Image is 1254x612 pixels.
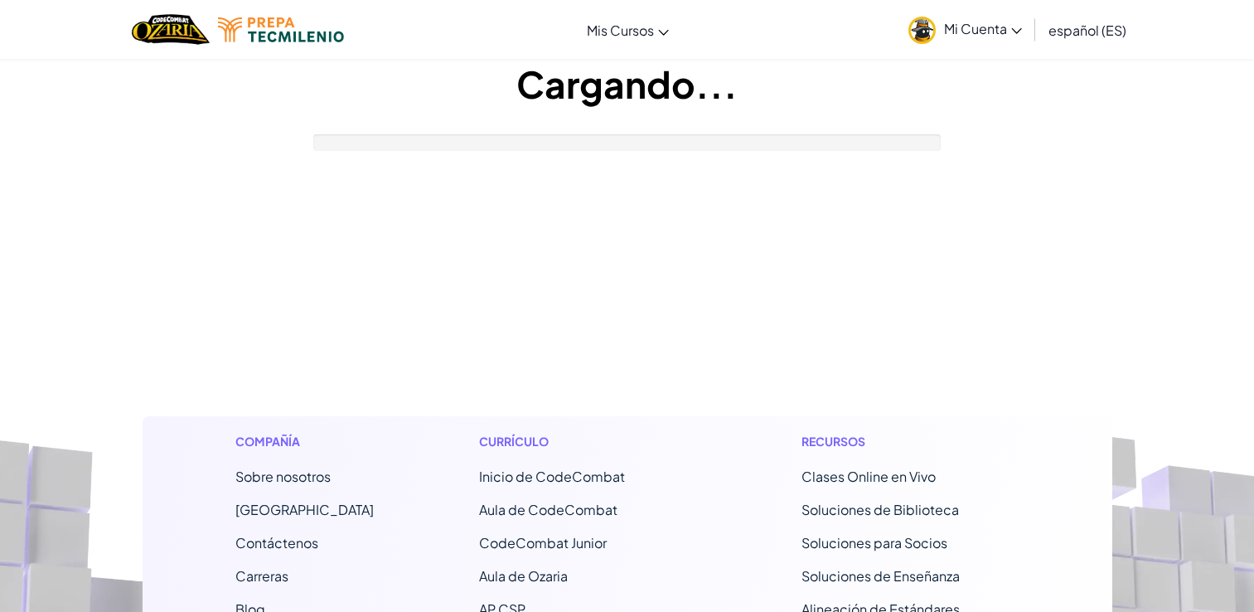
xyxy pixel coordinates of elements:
span: Inicio de CodeCombat [479,468,625,485]
a: Aula de CodeCombat [479,501,617,518]
a: Carreras [235,567,288,585]
a: Soluciones para Socios [801,534,947,551]
h1: Recursos [801,433,1019,450]
a: Mi Cuenta [900,3,1030,56]
a: Soluciones de Enseñanza [801,567,960,585]
span: Contáctenos [235,534,318,551]
span: español (ES) [1048,22,1126,39]
img: avatar [908,17,936,44]
a: Sobre nosotros [235,468,331,485]
a: [GEOGRAPHIC_DATA] [235,501,374,518]
a: español (ES) [1040,7,1135,52]
img: Tecmilenio logo [218,17,344,42]
img: Home [132,12,209,46]
h1: Currículo [479,433,697,450]
a: Ozaria by CodeCombat logo [132,12,209,46]
a: Mis Cursos [579,7,677,52]
h1: Compañía [235,433,374,450]
a: Aula de Ozaria [479,567,568,585]
span: Mis Cursos [587,22,654,39]
a: Soluciones de Biblioteca [801,501,959,518]
a: Clases Online en Vivo [801,468,936,485]
a: CodeCombat Junior [479,534,607,551]
span: Mi Cuenta [944,20,1022,37]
